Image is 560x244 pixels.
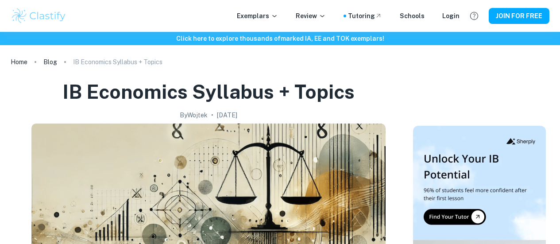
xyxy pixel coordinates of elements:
[2,34,558,43] h6: Click here to explore thousands of marked IA, EE and TOK exemplars !
[11,7,67,25] img: Clastify logo
[400,11,425,21] a: Schools
[442,11,460,21] a: Login
[348,11,382,21] a: Tutoring
[237,11,278,21] p: Exemplars
[11,56,27,68] a: Home
[62,79,355,105] h1: IB Economics Syllabus + Topics
[296,11,326,21] p: Review
[180,110,208,120] h2: By Wojtek
[211,110,213,120] p: •
[467,8,482,23] button: Help and Feedback
[43,56,57,68] a: Blog
[73,57,162,67] p: IB Economics Syllabus + Topics
[489,8,549,24] button: JOIN FOR FREE
[217,110,237,120] h2: [DATE]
